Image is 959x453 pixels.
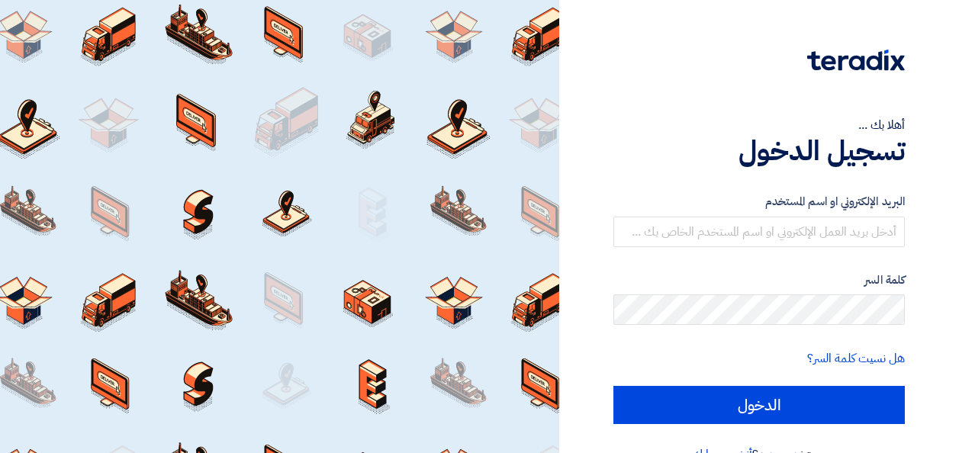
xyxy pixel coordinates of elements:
label: كلمة السر [613,271,905,289]
h1: تسجيل الدخول [613,134,905,168]
input: أدخل بريد العمل الإلكتروني او اسم المستخدم الخاص بك ... [613,217,905,247]
a: هل نسيت كلمة السر؟ [807,349,905,368]
label: البريد الإلكتروني او اسم المستخدم [613,193,905,210]
div: أهلا بك ... [613,116,905,134]
img: Teradix logo [807,50,905,71]
input: الدخول [613,386,905,424]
